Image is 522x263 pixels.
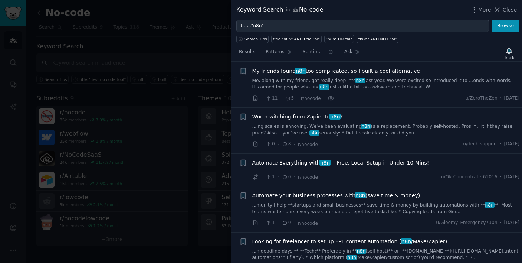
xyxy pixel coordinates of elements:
span: n8n [319,160,331,166]
span: in [286,7,290,13]
span: [DATE] [504,174,519,181]
span: r/nocode [301,96,321,101]
a: Automate Everything withn8n— Free, Local Setup in Under 10 Mins! [252,159,429,167]
span: More [478,6,491,14]
button: Search Tips [236,35,269,43]
span: 0 [282,220,291,226]
span: u/deck-support [463,141,498,147]
span: n8n [319,84,329,90]
span: · [278,140,279,148]
span: 1 [265,220,275,226]
div: "n8n" OR "ai" [326,36,352,42]
span: Ask [344,49,352,55]
a: "n8n" AND NOT "ai" [357,35,398,43]
span: Looking for freelancer to set up FPL content automation ( /Make/Zapier) [252,238,447,246]
a: Sentiment [300,46,336,61]
button: Browse [492,20,519,32]
div: Track [504,55,514,60]
a: Ask [342,46,363,61]
a: Automate your business processes withn8n(save time & money) [252,192,420,199]
span: r/nocode [298,142,318,147]
span: u/ZeroTheZen [465,95,498,102]
a: Patterns [263,46,295,61]
span: My friends found too complicated, so I built a cool alternative [252,67,420,75]
a: title:"n8n" AND title:"ai" [271,35,322,43]
span: 0 [265,141,275,147]
button: Close [493,6,517,14]
span: 5 [285,95,294,102]
div: Keyword Search No-code [236,5,323,14]
span: · [261,140,263,148]
a: My friends foundn8ntoo complicated, so I built a cool alternative [252,67,420,75]
button: Track [502,46,517,61]
span: u/Gloomy_Emergency7304 [436,220,497,226]
span: · [261,94,263,102]
span: Worth witching from Zapier to ? [252,113,343,121]
span: · [500,141,502,147]
a: ...ing scales is annoying. We've been evaluatingn8nas a replacement. Probably self-hosted. Pros: ... [252,123,520,136]
span: n8n [309,130,319,136]
span: n8n [329,114,341,120]
span: 8 [282,141,291,147]
span: n8n [295,68,306,74]
span: Automate Everything with — Free, Local Setup in Under 10 Mins! [252,159,429,167]
span: n8n [355,192,366,198]
span: · [324,94,325,102]
span: · [500,174,502,181]
input: Try a keyword related to your business [236,20,489,32]
span: n8n [401,238,412,244]
span: [DATE] [504,141,519,147]
span: r/nocode [298,221,318,226]
button: More [470,6,491,14]
span: [DATE] [504,95,519,102]
span: · [261,219,263,227]
div: "n8n" AND NOT "ai" [358,36,397,42]
span: · [500,95,502,102]
a: Looking for freelancer to set up FPL content automation (n8n/Make/Zapier) [252,238,447,246]
span: [DATE] [504,220,519,226]
span: · [296,94,298,102]
span: Results [239,49,255,55]
span: n8n [356,249,366,254]
span: n8n [355,78,365,83]
span: · [500,220,502,226]
span: · [280,94,282,102]
a: Me, along with my friend, got really deep inton8nlast year. We were excited so introduced it to .... [252,78,520,91]
a: ...munity I help **startups and small businesses** save time & money by building automations with... [252,202,520,215]
a: "n8n" OR "ai" [324,35,354,43]
span: u/Ok-Concentrate-61016 [441,174,498,181]
span: r/nocode [298,175,318,180]
a: Worth witching from Zapier ton8n? [252,113,343,121]
span: Sentiment [303,49,326,55]
span: Close [503,6,517,14]
span: n8n [361,124,371,129]
span: · [278,219,279,227]
span: Patterns [266,49,284,55]
span: n8n [485,202,495,208]
span: 1 [265,174,275,181]
a: ...n deadline days.** **Tech:** Preferably in **n8n(self-host)** or [**[DOMAIN_NAME]**]([URL][DOM... [252,248,520,261]
span: Automate your business processes with (save time & money) [252,192,420,199]
span: · [294,173,295,181]
div: title:"n8n" AND title:"ai" [273,36,320,42]
span: 0 [282,174,291,181]
span: · [294,140,295,148]
span: · [261,173,263,181]
span: · [294,219,295,227]
a: Results [236,46,258,61]
span: · [278,173,279,181]
span: n8n [347,255,357,260]
span: Search Tips [244,36,267,42]
span: 11 [265,95,278,102]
